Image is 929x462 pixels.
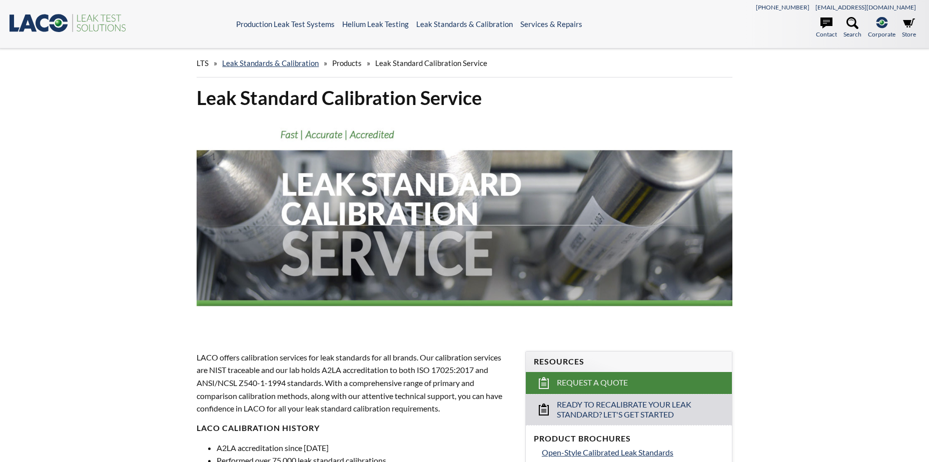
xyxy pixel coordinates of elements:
[342,19,409,28] a: Helium Leak Testing
[197,49,732,77] div: » » »
[542,446,724,459] a: Open-Style Calibrated Leak Standards
[815,3,916,11] a: [EMAIL_ADDRESS][DOMAIN_NAME]
[197,85,732,110] h1: Leak Standard Calibration Service
[416,19,513,28] a: Leak Standards & Calibration
[756,3,809,11] a: [PHONE_NUMBER]
[217,441,513,454] li: A2LA accreditation since [DATE]
[534,433,724,444] h4: Product Brochures
[816,17,837,39] a: Contact
[236,19,335,28] a: Production Leak Test Systems
[542,447,673,457] span: Open-Style Calibrated Leak Standards
[868,29,895,39] span: Corporate
[375,58,487,67] span: Leak Standard Calibration Service
[557,399,702,420] span: Ready to Recalibrate Your Leak Standard? Let's Get Started
[902,17,916,39] a: Store
[197,423,320,432] strong: LACO Calibration History
[557,377,628,388] span: Request a Quote
[197,351,513,415] p: LACO offers calibration services for leak standards for all brands. Our calibration services are ...
[197,118,732,332] img: Leak Standard Calibration Service header
[332,58,362,67] span: Products
[526,372,732,394] a: Request a Quote
[843,17,861,39] a: Search
[520,19,582,28] a: Services & Repairs
[197,58,209,67] span: LTS
[534,356,724,367] h4: Resources
[526,394,732,425] a: Ready to Recalibrate Your Leak Standard? Let's Get Started
[222,58,319,67] a: Leak Standards & Calibration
